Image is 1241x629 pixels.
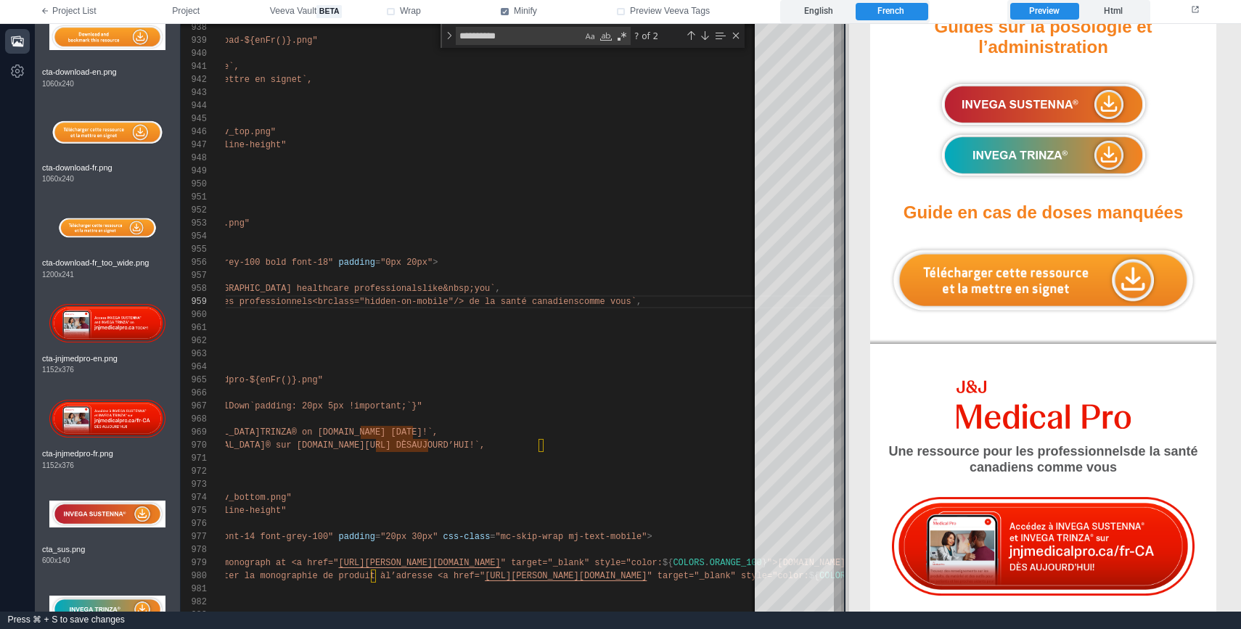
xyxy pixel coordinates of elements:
div: 945 [181,112,207,126]
span: " target="_blank" style="color: [647,571,808,581]
div: 939 [181,34,207,47]
div: 960 [181,308,207,321]
span: cta-jnjmedpro-en.png [42,353,173,365]
div: Use Regular Expression (⌥⌘R) [615,29,629,44]
span: comme vous` [579,297,636,307]
span: cta-download-fr_too_wide.png [42,257,173,269]
span: like&nbsp;you` [422,284,496,294]
div: 965 [181,374,207,387]
div: 955 [181,243,207,256]
span: css-class [443,532,491,542]
div: 949 [181,165,207,178]
div: 967 [181,400,207,413]
img: shadow_div_top-q45wXQ-.png [25,314,371,320]
span: `[PERSON_NAME] consulter la monographie de produit à [114,571,385,581]
div: 943 [181,86,207,99]
span: , [496,284,501,294]
div: 978 [181,543,207,556]
div: 948 [181,152,207,165]
div: 961 [181,321,207,334]
div: Une ressource pour les professionnels de la santé canadiens comme vous [39,419,356,451]
span: " [417,401,422,411]
img: Accédez à INVEGA SUSTENNA® et INVEGA TRINZA® sur JANSSENPRO.CA/fr-CA DÈS AUJOURD’HUI! [46,473,349,572]
img: J&J Medical Pro [111,356,285,405]
iframe: preview [845,24,1241,612]
div: 980 [181,570,207,583]
span: 1200 x 241 [42,269,74,280]
span: cta-download-fr.png [42,162,173,174]
div: Find in Selection (⌥⌘L) [712,28,728,44]
span: TRINZA® on [DOMAIN_NAME] [DATE]!`, [260,427,438,437]
span: cta-download-en.png [42,66,173,78]
div: 979 [181,556,207,570]
div: 941 [181,60,207,73]
span: cta-jnjmedpro-fr.png [42,448,173,460]
div: 970 [181,439,207,452]
div: Previous Match (⇧Enter) [685,30,697,41]
div: 975 [181,504,207,517]
div: Guide en cas de doses manquées [39,178,356,199]
label: French [855,3,927,20]
img: INVEGA SUSTENNA® [89,55,307,106]
div: Match Case (⌥⌘C) [583,29,597,44]
span: `, [229,62,239,72]
span: l’adresse <a href=" [385,571,485,581]
div: 947 [181,139,207,152]
div: ? of 2 [633,27,683,45]
span: "20px 30px" [380,532,438,542]
div: 982 [181,596,207,609]
div: 973 [181,478,207,491]
div: 969 [181,426,207,439]
span: Project [172,5,200,18]
div: 966 [181,387,207,400]
div: 958 [181,282,207,295]
div: 971 [181,452,207,465]
span: = [490,532,495,542]
label: Preview [1010,3,1078,20]
span: Minify [514,5,537,18]
span: "left font-14 font-grey-100" [187,532,334,542]
span: Wrap [400,5,421,18]
span: padding [339,258,375,268]
div: 977 [181,530,207,543]
span: class="hidden-on-mobile"/> de la santé canadiens [328,297,579,307]
div: 974 [181,491,207,504]
div: Close (Escape) [730,30,742,41]
div: 956 [181,256,207,269]
img: Télécharger cette ressource et la mettre en signet [39,221,356,292]
span: "0px 20px" [380,258,433,268]
span: ORANGE_100 [710,558,762,568]
span: " target="_blank" style="color: [501,558,663,568]
div: 942 [181,73,207,86]
div: 940 [181,47,207,60]
span: 1060 x 240 [42,78,74,89]
div: 972 [181,465,207,478]
span: . [705,558,710,568]
div: 983 [181,609,207,622]
div: 968 [181,413,207,426]
div: 981 [181,583,207,596]
span: [URL][PERSON_NAME][DOMAIN_NAME] [485,571,647,581]
div: 957 [181,269,207,282]
div: 951 [181,191,207,204]
span: = [375,258,380,268]
div: 938 [181,21,207,34]
div: 946 [181,126,207,139]
div: 944 [181,99,207,112]
span: > [433,258,438,268]
div: 952 [181,204,207,217]
div: 954 [181,230,207,243]
span: 1152 x 376 [42,364,74,375]
div: 976 [181,517,207,530]
span: 600 x 140 [42,555,70,566]
textarea: Find [456,28,582,44]
div: 953 [181,217,207,230]
div: Toggle Replace [443,24,456,48]
span: , [636,297,642,307]
div: 964 [181,361,207,374]
span: "mc-skip-wrap mj-text-mobile" [496,532,647,542]
span: padding [339,532,375,542]
span: "font-grey-100 bold font-18" [187,258,334,268]
span: `A resource for [DEMOGRAPHIC_DATA] healthcare professionals [114,284,422,294]
span: ${ [663,558,673,568]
